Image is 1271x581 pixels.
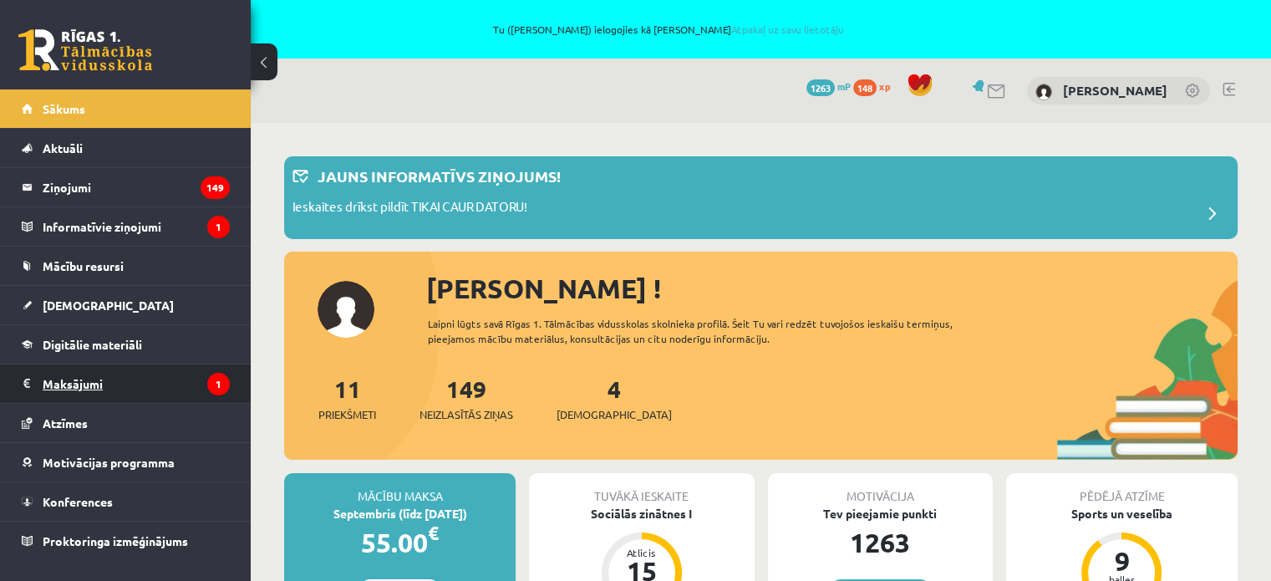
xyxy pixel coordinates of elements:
span: Aktuāli [43,140,83,155]
div: Motivācija [768,473,993,505]
p: Jauns informatīvs ziņojums! [318,165,561,187]
div: 1263 [768,522,993,563]
a: Jauns informatīvs ziņojums! Ieskaites drīkst pildīt TIKAI CAUR DATORU! [292,165,1229,231]
span: 1263 [806,79,835,96]
div: [PERSON_NAME] ! [426,268,1238,308]
i: 1 [207,373,230,395]
span: Atzīmes [43,415,88,431]
span: Tu ([PERSON_NAME]) ielogojies kā [PERSON_NAME] [192,24,1144,34]
a: Rīgas 1. Tālmācības vidusskola [18,29,152,71]
a: 11Priekšmeti [318,374,376,423]
a: Sākums [22,89,230,128]
span: mP [837,79,851,93]
div: Septembris (līdz [DATE]) [284,505,516,522]
div: Mācību maksa [284,473,516,505]
span: [DEMOGRAPHIC_DATA] [557,406,672,423]
i: 149 [201,176,230,199]
div: 55.00 [284,522,516,563]
span: Sākums [43,101,85,116]
a: Ziņojumi149 [22,168,230,206]
a: Motivācijas programma [22,443,230,482]
legend: Maksājumi [43,364,230,403]
a: [PERSON_NAME] [1063,82,1167,99]
div: Laipni lūgts savā Rīgas 1. Tālmācības vidusskolas skolnieka profilā. Šeit Tu vari redzēt tuvojošo... [428,316,1000,346]
div: Tuvākā ieskaite [529,473,754,505]
i: 1 [207,216,230,238]
div: Atlicis [617,548,667,558]
span: Digitālie materiāli [43,337,142,352]
p: Ieskaites drīkst pildīt TIKAI CAUR DATORU! [292,197,527,221]
span: 148 [853,79,877,96]
a: Konferences [22,482,230,521]
a: [DEMOGRAPHIC_DATA] [22,286,230,324]
legend: Ziņojumi [43,168,230,206]
span: Priekšmeti [318,406,376,423]
a: Digitālie materiāli [22,325,230,364]
a: Maksājumi1 [22,364,230,403]
a: Mācību resursi [22,247,230,285]
a: Informatīvie ziņojumi1 [22,207,230,246]
a: 4[DEMOGRAPHIC_DATA] [557,374,672,423]
span: Mācību resursi [43,258,124,273]
span: [DEMOGRAPHIC_DATA] [43,298,174,313]
a: Aktuāli [22,129,230,167]
span: € [428,521,439,545]
a: Proktoringa izmēģinājums [22,522,230,560]
div: Tev pieejamie punkti [768,505,993,522]
div: Sports un veselība [1006,505,1238,522]
a: 149Neizlasītās ziņas [419,374,513,423]
span: Konferences [43,494,113,509]
span: Motivācijas programma [43,455,175,470]
a: 1263 mP [806,79,851,93]
div: Sociālās zinātnes I [529,505,754,522]
a: Atpakaļ uz savu lietotāju [730,23,843,36]
div: 9 [1096,548,1146,574]
a: 148 xp [853,79,898,93]
img: Gabriela Kalniņa [1035,84,1052,100]
span: xp [879,79,890,93]
a: Atzīmes [22,404,230,442]
div: Pēdējā atzīme [1006,473,1238,505]
legend: Informatīvie ziņojumi [43,207,230,246]
span: Proktoringa izmēģinājums [43,533,188,548]
span: Neizlasītās ziņas [419,406,513,423]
